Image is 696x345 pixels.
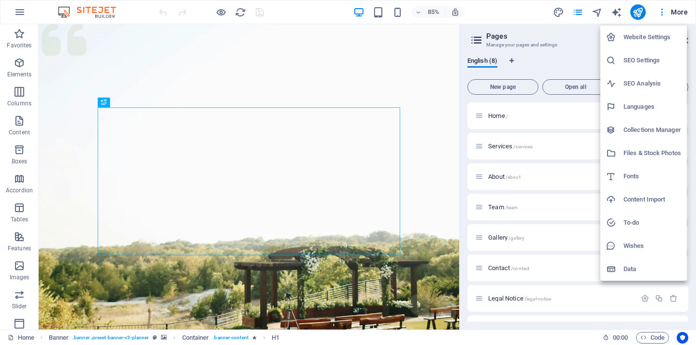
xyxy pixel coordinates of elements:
[623,171,681,182] h6: Fonts
[623,147,681,159] h6: Files & Stock Photos
[623,55,681,66] h6: SEO Settings
[623,194,681,205] h6: Content Import
[623,78,681,89] h6: SEO Analysis
[623,240,681,252] h6: Wishes
[623,263,681,275] h6: Data
[623,31,681,43] h6: Website Settings
[623,217,681,229] h6: To-do
[623,101,681,113] h6: Languages
[623,124,681,136] h6: Collections Manager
